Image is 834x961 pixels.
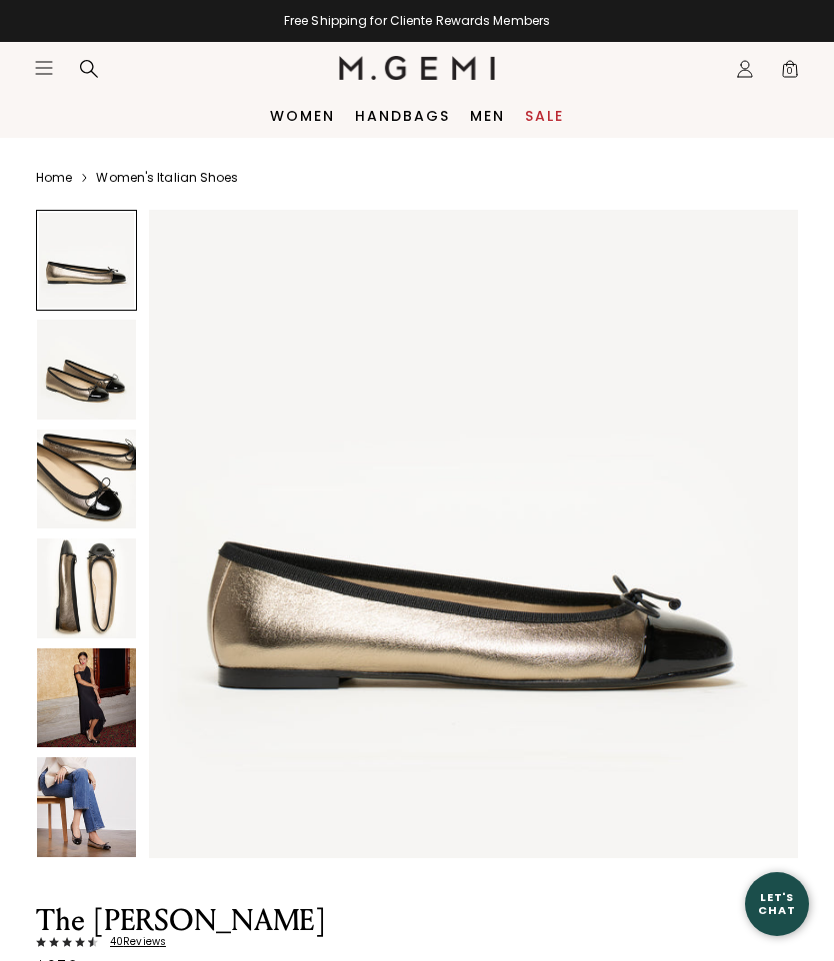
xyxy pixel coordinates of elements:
img: The Rosa [37,430,136,528]
img: The Rosa [37,538,136,637]
img: M.Gemi [339,56,496,80]
span: 40 Review s [98,936,166,948]
a: Sale [525,108,564,124]
img: The Rosa [37,320,136,419]
div: Let's Chat [745,891,809,916]
a: Men [470,108,505,124]
a: Women [270,108,335,124]
a: Home [36,170,72,186]
span: 0 [780,63,800,83]
a: Handbags [355,108,450,124]
img: The Rosa [149,210,798,858]
a: 40Reviews [36,936,453,948]
img: The Rosa [37,757,136,856]
a: Women's Italian Shoes [96,170,238,186]
button: Open site menu [34,58,54,78]
img: The Rosa [37,648,136,747]
h1: The [PERSON_NAME] [36,906,453,936]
